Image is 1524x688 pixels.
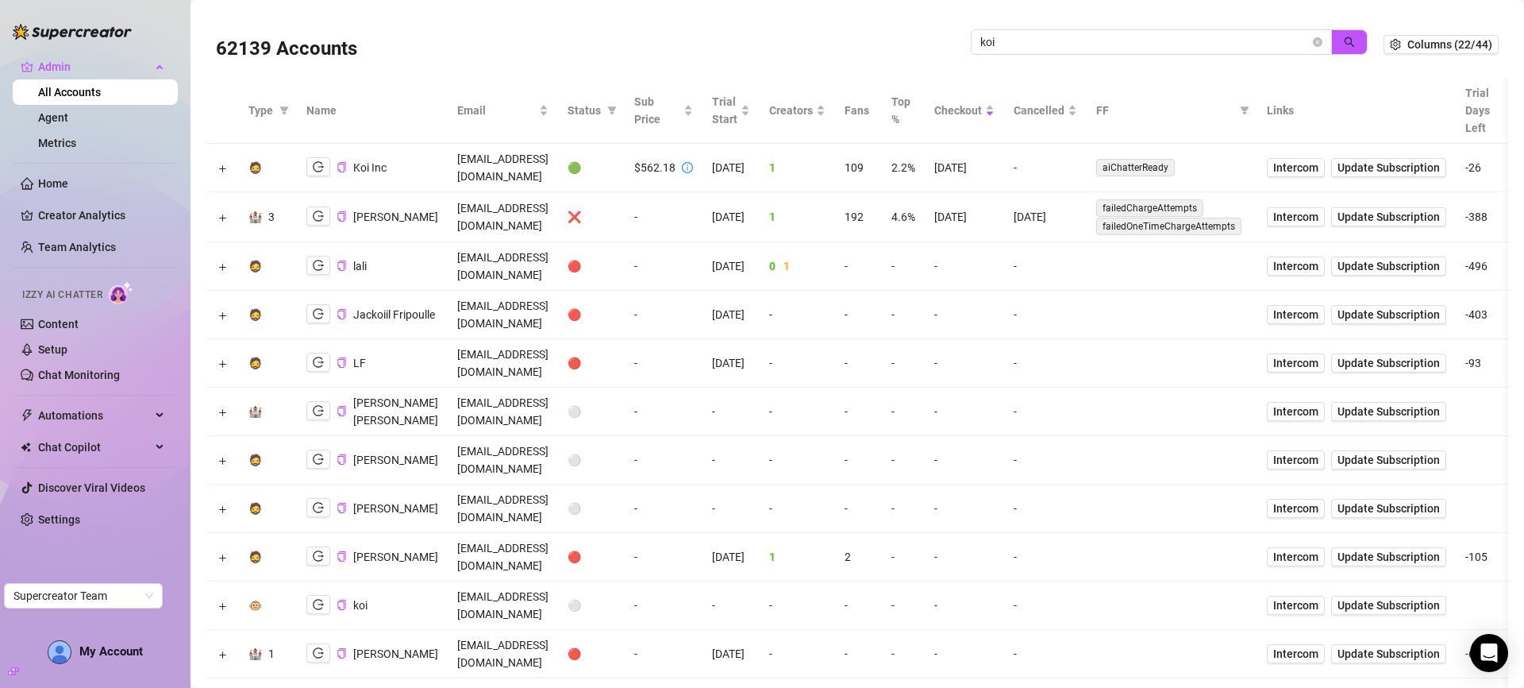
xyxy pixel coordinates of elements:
td: - [1004,388,1087,436]
span: Update Subscription [1337,599,1440,612]
button: Expand row [217,406,229,419]
span: Intercom [1273,645,1318,663]
span: 4.6% [891,211,915,223]
span: copy [337,162,347,172]
span: 🔴 [568,357,581,369]
td: - [760,291,835,339]
span: Update Subscription [1337,357,1440,369]
a: Intercom [1267,207,1325,226]
td: [DATE] [925,192,1004,242]
span: lali [353,260,367,272]
div: 🏰 [248,645,262,663]
td: - [760,436,835,485]
span: koi [353,599,368,612]
button: logout [306,595,330,614]
span: thunderbolt [21,409,33,422]
span: Intercom [1273,257,1318,275]
button: logout [306,498,330,517]
td: - [835,339,882,388]
td: - [702,582,760,630]
td: - [882,533,925,582]
span: filter [279,106,289,115]
span: copy [337,551,347,562]
button: Update Subscription [1331,402,1446,421]
span: 2 [845,551,851,563]
span: 0 [769,260,775,272]
input: Search by UID / Name / Email / Creator Username [980,33,1310,51]
td: - [925,242,1004,291]
span: ⚪ [568,454,581,466]
th: Name [297,78,448,144]
span: Intercom [1273,208,1318,226]
span: Columns (22/44) [1407,38,1492,51]
td: -26 [1456,144,1499,192]
span: filter [607,106,617,115]
td: - [925,388,1004,436]
td: -661 [1456,630,1499,678]
td: -93 [1456,339,1499,388]
div: 1 [268,645,275,663]
button: Expand row [217,309,229,322]
th: Trial Days Left [1456,78,1499,144]
a: All Accounts [38,86,101,99]
td: - [1004,582,1087,630]
span: filter [604,99,620,122]
span: copy [337,454,347,465]
span: ⚪ [568,599,581,612]
div: 🏰 [248,403,262,420]
td: [DATE] [702,192,760,242]
div: 🧔 [248,500,262,517]
td: [EMAIL_ADDRESS][DOMAIN_NAME] [448,630,558,678]
td: [EMAIL_ADDRESS][DOMAIN_NAME] [448,291,558,339]
span: Type [248,102,273,119]
a: Chat Monitoring [38,369,120,381]
button: Update Subscription [1331,547,1446,566]
span: Intercom [1273,403,1318,420]
button: Copy Account UID [337,502,347,514]
td: - [925,291,1004,339]
td: -403 [1456,291,1499,339]
span: 2.2% [891,161,915,174]
div: 🐵 [248,597,262,614]
td: - [882,582,925,630]
span: logout [313,211,324,222]
span: setting [1390,39,1401,50]
td: - [835,630,882,678]
button: logout [306,256,330,275]
button: Copy Account UID [337,161,347,173]
span: 1 [769,211,775,223]
td: [DATE] [702,339,760,388]
span: Intercom [1273,159,1318,176]
span: Intercom [1273,306,1318,323]
span: LF [353,357,366,369]
span: 🔴 [568,308,581,321]
button: Update Subscription [1331,644,1446,663]
span: [PERSON_NAME] [353,454,438,466]
button: Update Subscription [1331,354,1446,373]
span: logout [313,599,324,610]
button: Expand row [217,261,229,273]
span: copy [337,261,347,271]
button: logout [306,401,330,420]
button: Update Subscription [1331,499,1446,518]
span: Update Subscription [1337,502,1440,515]
span: copy [337,211,347,222]
img: AD_cMMTxCeTpmN1d5MnKJ1j-_uXZCpTKapSSqNGg4PyXtR_tCW7gZXTNmFz2tpVv9LSyNV7ff1CaS4f4q0HLYKULQOwoM5GQR... [48,641,71,663]
span: 192 [845,211,864,223]
img: logo-BBDzfeDw.svg [13,24,132,40]
span: crown [21,60,33,73]
span: copy [337,309,347,319]
div: 🧔 [248,354,262,372]
td: - [625,192,702,242]
button: Update Subscription [1331,596,1446,615]
td: - [760,582,835,630]
td: - [1004,144,1087,192]
button: Expand row [217,211,229,224]
td: [EMAIL_ADDRESS][DOMAIN_NAME] [448,144,558,192]
button: Copy Account UID [337,260,347,272]
td: - [760,339,835,388]
span: copy [337,503,347,513]
td: - [702,388,760,436]
button: Copy Account UID [337,357,347,369]
td: [EMAIL_ADDRESS][DOMAIN_NAME] [448,339,558,388]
